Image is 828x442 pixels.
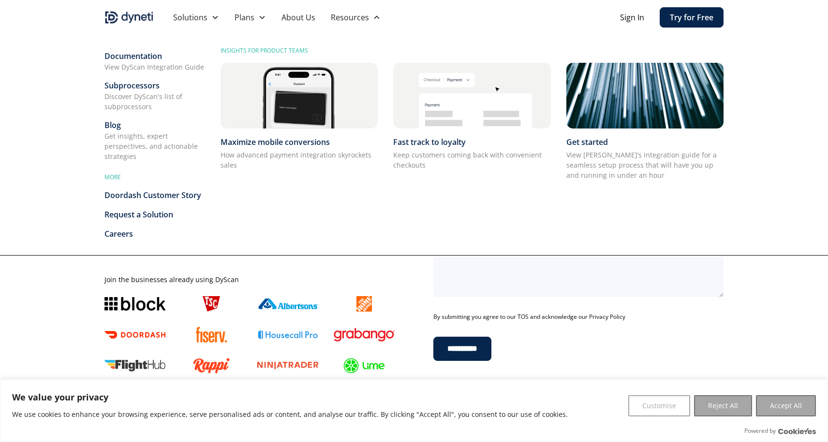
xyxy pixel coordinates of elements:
div: View DyScan Integration Guide [104,62,205,72]
a: Try for Free [660,7,724,28]
div: Get insights, expert perspectives, and actionable strategies [104,131,205,161]
a: Get startedView [PERSON_NAME]’s integration guide for a seamless setup process that will have you... [566,59,724,184]
div: Solutions [173,12,207,23]
span: By submitting you agree to our TOS and acknowledge our Privacy Policy [433,313,625,321]
a: Request a Solution [104,209,205,220]
div: Solutions [165,8,227,27]
div: Subprocessors [104,80,205,91]
div: Resources [331,12,369,23]
a: Doordash Customer Story [104,189,205,201]
div: Documentation [104,50,205,62]
button: Reject All [694,395,752,416]
p: View [PERSON_NAME]’s integration guide for a seamless setup process that will have you up and run... [566,150,724,180]
img: Fiserv logo [196,327,227,342]
a: Sign In [620,12,644,23]
div: Blog [104,119,205,131]
img: The home depot logo [356,296,372,312]
a: Visit CookieYes website [778,428,816,434]
p: How advanced payment integration skyrockets sales [221,150,378,170]
img: Grabango [334,328,395,342]
a: SubprocessorsDiscover DyScan's list of subprocessors [104,80,205,112]
div: Discover DyScan's list of subprocessors [104,91,205,112]
div: Powered by [744,426,816,436]
div: Join the businesses already using DyScan [104,274,395,285]
div: Plans [227,8,274,27]
button: Accept All [756,395,816,416]
a: DocumentationView DyScan Integration Guide [104,50,205,72]
img: FlightHub [104,360,165,371]
div: Get started [566,136,724,148]
p: We use cookies to enhance your browsing experience, serve personalised ads or content, and analys... [12,409,568,420]
button: Customise [628,395,690,416]
a: Careers [104,228,205,240]
a: BlogGet insights, expert perspectives, and actionable strategies [104,119,205,161]
img: Lime Logo [343,358,385,373]
img: Doordash logo [104,331,165,338]
img: Image of a mobile Dyneti UI scanning a credit card [221,63,378,128]
div: Maximize mobile conversions [221,136,378,148]
img: Ninjatrader logo [257,362,318,370]
div: Fast track to loyalty [393,136,550,148]
img: Rappi logo [193,358,230,373]
img: Dyneti indigo logo [104,10,154,25]
img: Albertsons [257,299,318,309]
img: Block logo [104,297,165,311]
div: Plans [235,12,254,23]
img: TSC [203,296,220,312]
a: home [104,10,154,25]
p: Keep customers coming back with convenient checkouts [393,150,550,170]
img: Image of a mobile Dyneti UI scanning a credit card [393,63,550,128]
p: We value your privacy [12,391,568,403]
a: Image of a mobile Dyneti UI scanning a credit cardMaximize mobile conversionsHow advanced payment... [221,59,378,174]
div: MORE [104,173,205,182]
img: Housecall Pro [257,330,318,340]
a: Image of a mobile Dyneti UI scanning a credit cardFast track to loyaltyKeep customers coming back... [393,59,550,174]
div: INSIGHTS FOR PRODUCT TEAMS [221,46,724,55]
